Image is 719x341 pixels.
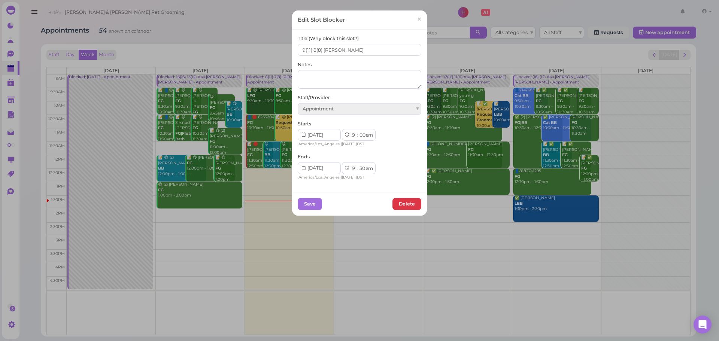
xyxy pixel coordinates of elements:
[298,121,311,127] label: Starts
[298,153,310,160] label: Ends
[298,141,381,147] div: | |
[342,175,355,180] span: [DATE]
[357,175,364,180] span: DST
[298,16,345,24] div: Edit Slot Blocker
[298,174,381,181] div: | |
[357,141,364,146] span: DST
[694,316,712,334] div: Open Intercom Messenger
[298,61,312,68] label: Notes
[298,44,421,56] input: Vacation, Late shift, etc.
[298,198,322,210] button: Save
[298,141,340,146] span: America/Los_Angeles
[392,198,421,210] button: Delete
[303,106,334,112] span: Appointment
[342,141,355,146] span: [DATE]
[417,14,422,25] span: ×
[298,94,330,101] label: Staff/Provider
[298,35,359,42] label: Title (Why block this slot?)
[298,175,340,180] span: America/Los_Angeles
